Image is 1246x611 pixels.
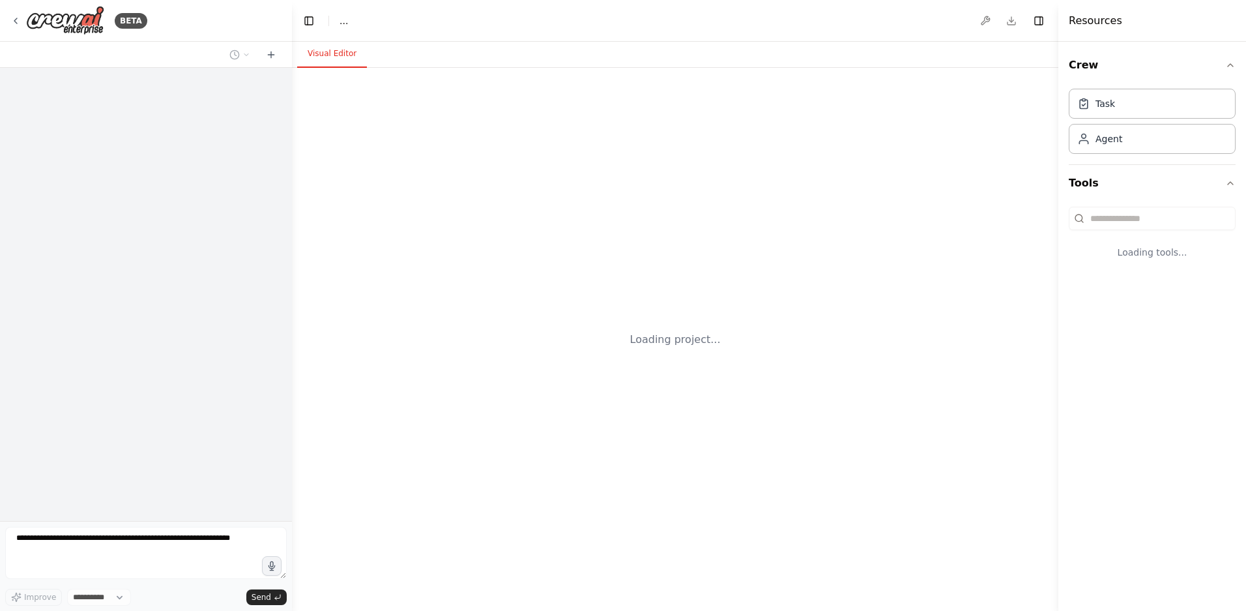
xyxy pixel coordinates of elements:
[261,47,282,63] button: Start a new chat
[24,592,56,603] span: Improve
[1069,13,1122,29] h4: Resources
[26,6,104,35] img: Logo
[5,589,62,606] button: Improve
[630,332,721,348] div: Loading project...
[300,12,318,30] button: Hide left sidebar
[224,47,255,63] button: Switch to previous chat
[1069,47,1236,83] button: Crew
[1069,165,1236,201] button: Tools
[340,14,348,27] nav: breadcrumb
[1095,97,1115,110] div: Task
[1069,83,1236,164] div: Crew
[297,40,367,68] button: Visual Editor
[115,13,147,29] div: BETA
[1069,235,1236,269] div: Loading tools...
[262,556,282,576] button: Click to speak your automation idea
[1069,201,1236,280] div: Tools
[252,592,271,603] span: Send
[1095,132,1122,145] div: Agent
[1030,12,1048,30] button: Hide right sidebar
[340,14,348,27] span: ...
[246,589,287,605] button: Send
